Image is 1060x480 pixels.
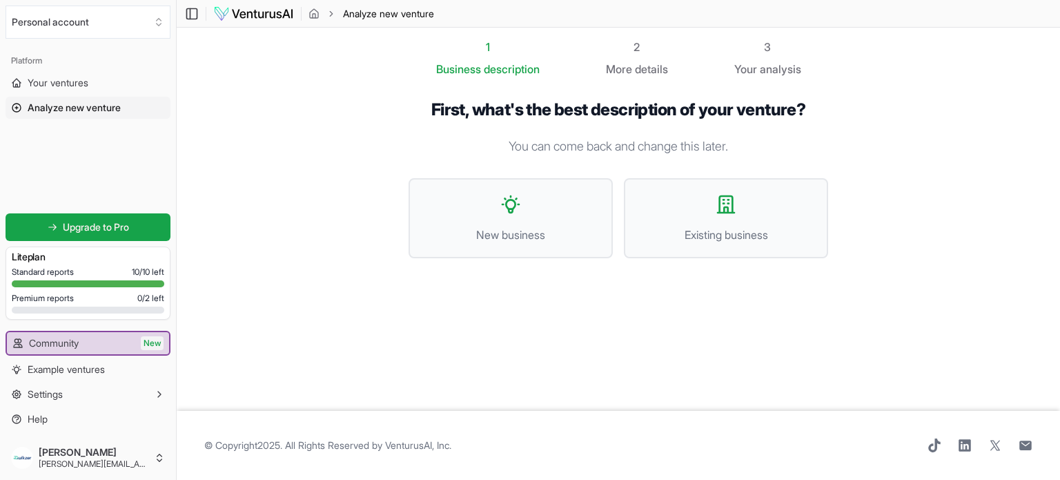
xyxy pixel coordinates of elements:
[39,459,148,470] span: [PERSON_NAME][EMAIL_ADDRESS][DOMAIN_NAME]
[6,213,170,241] a: Upgrade to Pro
[28,412,48,426] span: Help
[343,7,434,21] span: Analyze new venture
[63,220,129,234] span: Upgrade to Pro
[639,227,813,243] span: Existing business
[39,446,148,459] span: [PERSON_NAME]
[6,408,170,430] a: Help
[6,383,170,405] button: Settings
[141,336,164,350] span: New
[137,293,164,304] span: 0 / 2 left
[12,250,164,264] h3: Lite plan
[484,62,540,76] span: description
[12,293,74,304] span: Premium reports
[28,387,63,401] span: Settings
[6,72,170,94] a: Your ventures
[6,441,170,474] button: [PERSON_NAME][PERSON_NAME][EMAIL_ADDRESS][DOMAIN_NAME]
[436,61,481,77] span: Business
[734,61,757,77] span: Your
[12,267,74,278] span: Standard reports
[132,267,164,278] span: 10 / 10 left
[760,62,801,76] span: analysis
[6,358,170,381] a: Example ventures
[204,439,451,452] span: © Copyright 2025 . All Rights Reserved by .
[606,61,632,77] span: More
[734,39,801,55] div: 3
[409,137,828,156] p: You can come back and change this later.
[6,6,170,39] button: Select an organization
[28,101,121,115] span: Analyze new venture
[7,332,169,354] a: CommunityNew
[28,363,105,376] span: Example ventures
[409,178,613,258] button: New business
[308,7,434,21] nav: breadcrumb
[424,227,598,243] span: New business
[6,97,170,119] a: Analyze new venture
[11,447,33,469] img: ALV-UjXlq-AMhFINEvB44aoEzXJHLa6Pnzyj8T1vOA6qnYAsbYvSi_CDF8jbwt7RaX3cUGDl-WHblmiYOzoIjmNxXO_ETv9na...
[6,50,170,72] div: Platform
[635,62,668,76] span: details
[624,178,828,258] button: Existing business
[385,439,449,451] a: VenturusAI, Inc
[606,39,668,55] div: 2
[436,39,540,55] div: 1
[28,76,88,90] span: Your ventures
[409,99,828,120] h1: First, what's the best description of your venture?
[213,6,294,22] img: logo
[29,336,79,350] span: Community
